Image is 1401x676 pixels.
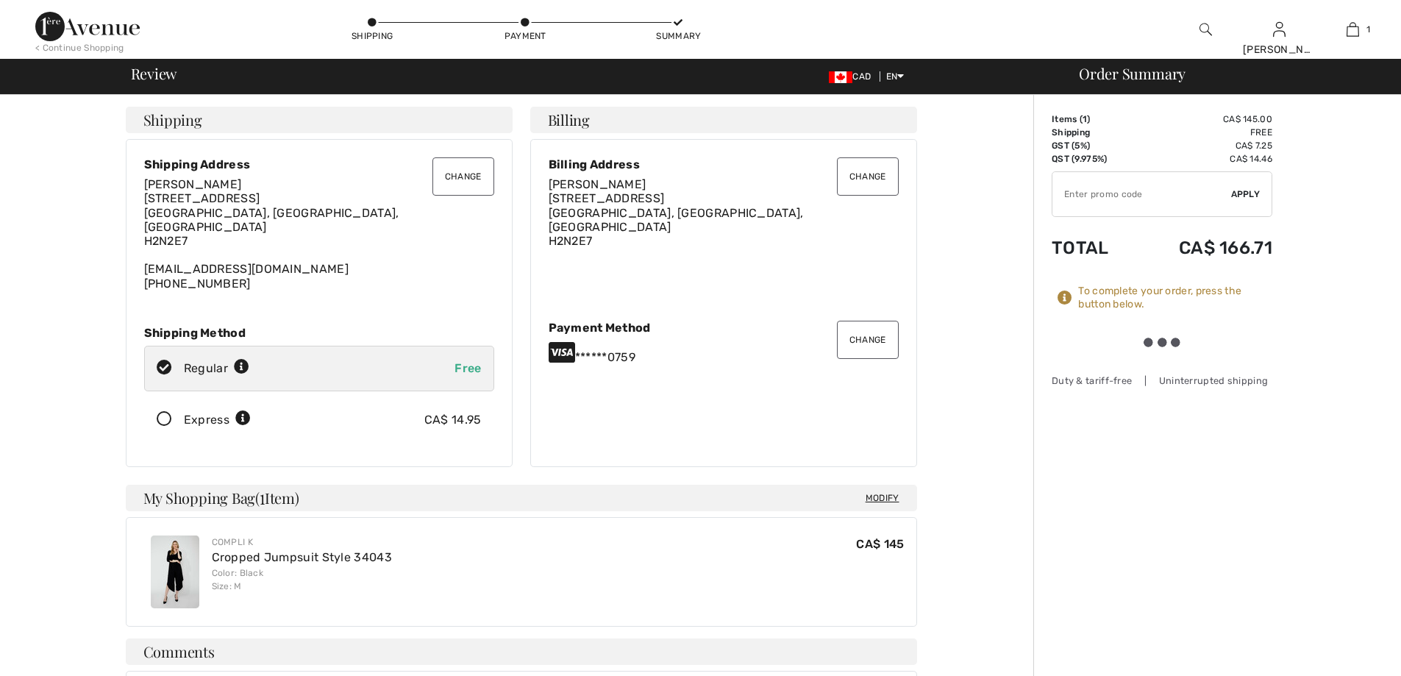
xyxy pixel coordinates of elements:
[837,321,899,359] button: Change
[255,488,299,508] span: ( Item)
[35,12,140,41] img: 1ère Avenue
[212,550,392,564] a: Cropped Jumpsuit Style 34043
[829,71,877,82] span: CAD
[1052,374,1272,388] div: Duty & tariff-free | Uninterrupted shipping
[1347,21,1359,38] img: My Bag
[1136,126,1272,139] td: Free
[1052,152,1136,166] td: QST (9.975%)
[1199,21,1212,38] img: search the website
[35,41,124,54] div: < Continue Shopping
[1316,21,1388,38] a: 1
[1083,114,1087,124] span: 1
[1078,285,1272,311] div: To complete your order, press the button below.
[549,157,899,171] div: Billing Address
[144,157,494,171] div: Shipping Address
[1052,126,1136,139] td: Shipping
[454,361,481,375] span: Free
[1052,172,1231,216] input: Promo code
[131,66,177,81] span: Review
[656,29,700,43] div: Summary
[1136,139,1272,152] td: CA$ 7.25
[1273,22,1286,36] a: Sign In
[260,487,265,506] span: 1
[548,113,590,127] span: Billing
[549,177,646,191] span: [PERSON_NAME]
[212,566,392,593] div: Color: Black Size: M
[151,536,199,608] img: Cropped Jumpsuit Style 34043
[1308,632,1386,669] iframe: Opens a widget where you can chat to one of our agents
[184,360,249,377] div: Regular
[1136,113,1272,126] td: CA$ 145.00
[184,411,251,429] div: Express
[1243,42,1315,57] div: [PERSON_NAME]
[837,157,899,196] button: Change
[144,177,494,291] div: [EMAIL_ADDRESS][DOMAIN_NAME] [PHONE_NUMBER]
[886,71,905,82] span: EN
[1136,152,1272,166] td: CA$ 14.46
[1052,113,1136,126] td: Items ( )
[1052,223,1136,273] td: Total
[144,326,494,340] div: Shipping Method
[549,321,899,335] div: Payment Method
[424,411,482,429] div: CA$ 14.95
[856,537,904,551] span: CA$ 145
[126,485,917,511] h4: My Shopping Bag
[144,191,399,248] span: [STREET_ADDRESS] [GEOGRAPHIC_DATA], [GEOGRAPHIC_DATA], [GEOGRAPHIC_DATA] H2N2E7
[350,29,394,43] div: Shipping
[1366,23,1370,36] span: 1
[432,157,494,196] button: Change
[126,638,917,665] h4: Comments
[143,113,202,127] span: Shipping
[1273,21,1286,38] img: My Info
[1052,139,1136,152] td: GST (5%)
[829,71,852,83] img: Canadian Dollar
[144,177,242,191] span: [PERSON_NAME]
[1061,66,1392,81] div: Order Summary
[549,191,804,248] span: [STREET_ADDRESS] [GEOGRAPHIC_DATA], [GEOGRAPHIC_DATA], [GEOGRAPHIC_DATA] H2N2E7
[866,491,899,505] span: Modify
[212,536,392,549] div: Compli K
[1231,188,1261,201] span: Apply
[1136,223,1272,273] td: CA$ 166.71
[503,29,547,43] div: Payment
